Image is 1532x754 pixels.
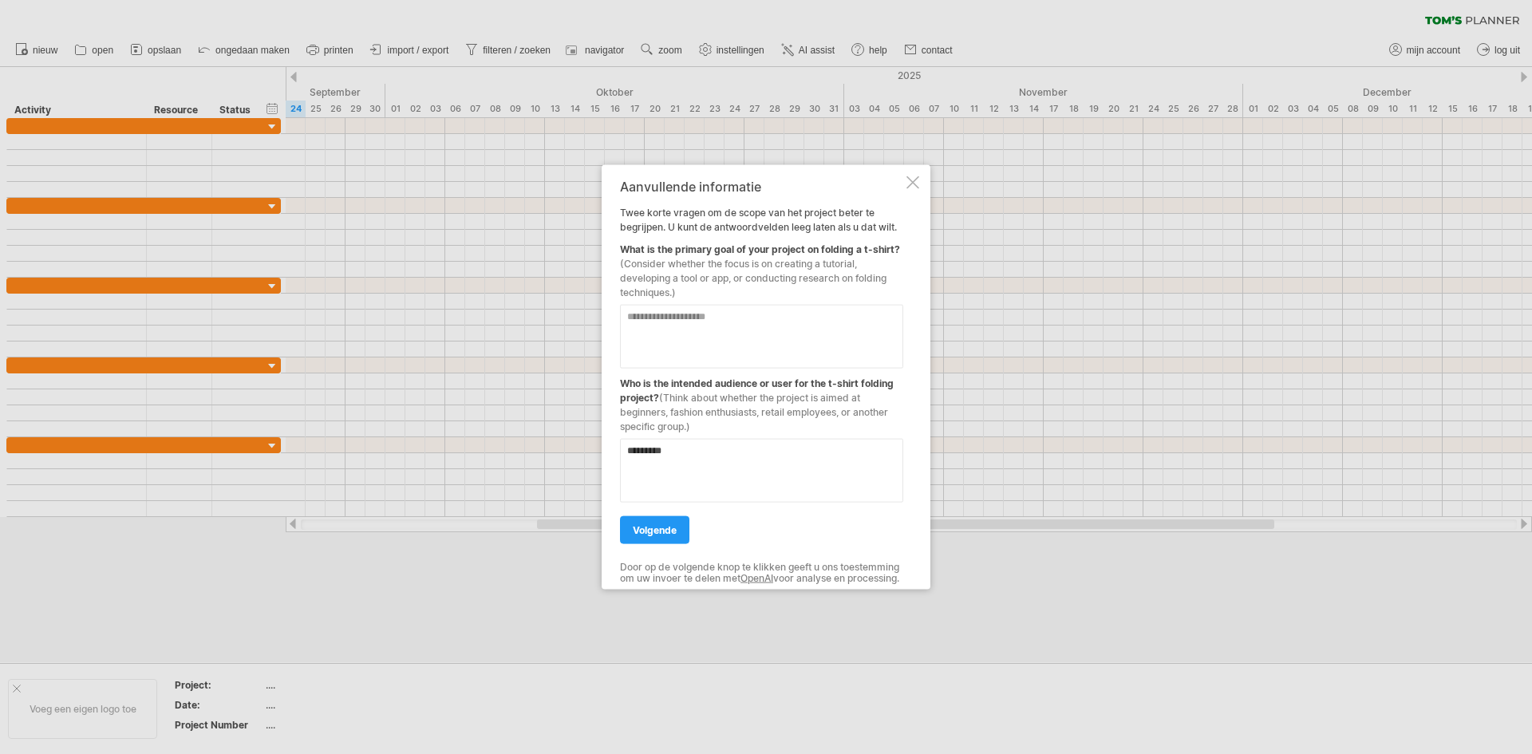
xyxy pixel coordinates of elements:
span: volgende [633,523,677,535]
a: volgende [620,515,689,543]
div: Who is the intended audience or user for the t-shirt folding project? [620,368,903,433]
div: Twee korte vragen om de scope van het project beter te begrijpen. U kunt de antwoordvelden leeg l... [620,179,903,575]
div: What is the primary goal of your project on folding a t-shirt? [620,234,903,299]
a: OpenAI [740,572,773,584]
div: Aanvullende informatie [620,179,903,193]
span: (Think about whether the project is aimed at beginners, fashion enthusiasts, retail employees, or... [620,391,888,432]
div: Door op de volgende knop te klikken geeft u ons toestemming om uw invoer te delen met voor analys... [620,561,903,584]
span: (Consider whether the focus is on creating a tutorial, developing a tool or app, or conducting re... [620,257,886,298]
